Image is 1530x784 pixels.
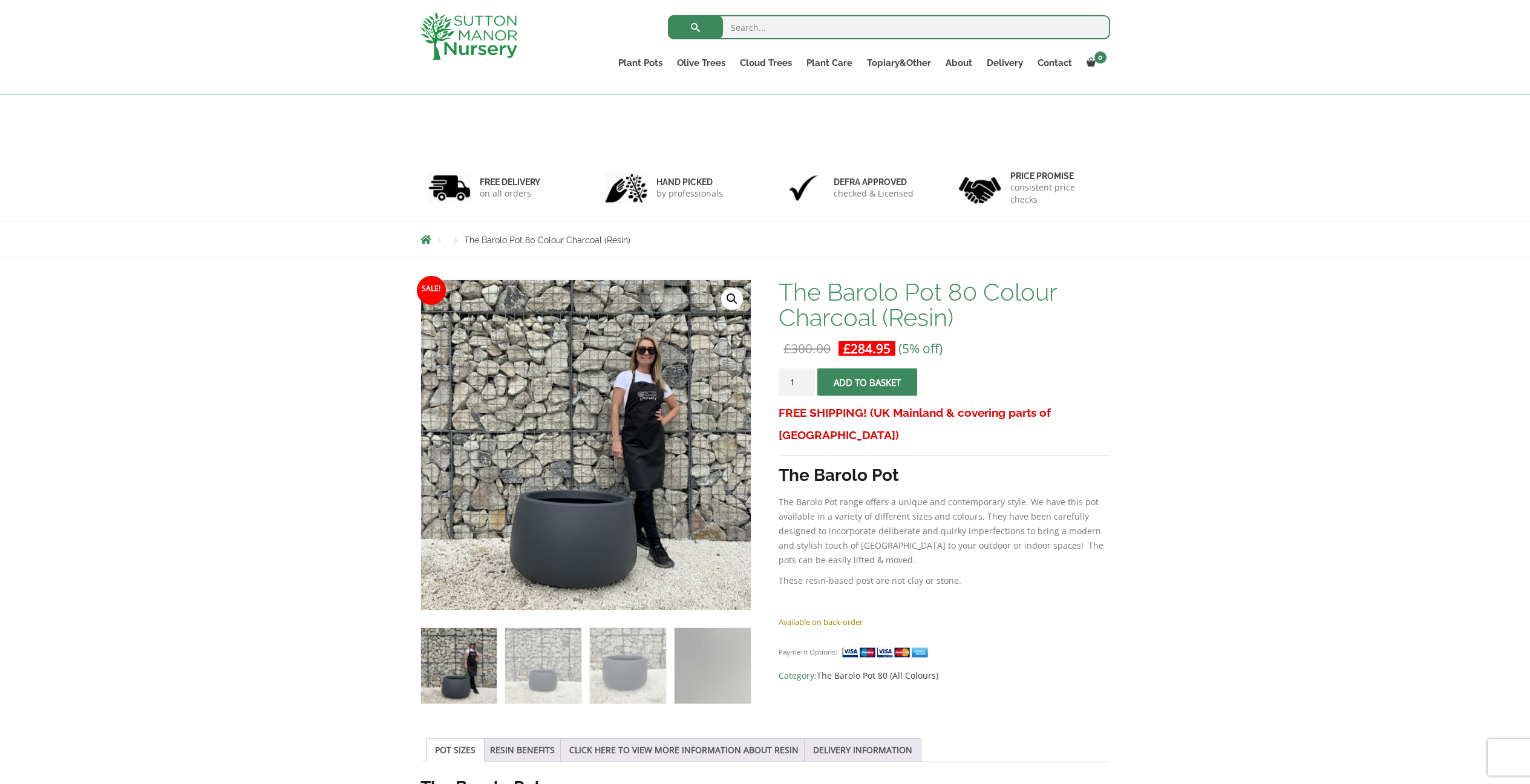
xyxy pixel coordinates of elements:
[656,177,723,188] h6: hand picked
[783,340,791,357] span: £
[817,368,917,396] button: Add to basket
[843,340,891,357] bdi: 284.95
[668,15,1110,39] input: Search...
[779,615,1110,629] p: Available on back-order
[656,188,723,200] p: by professionals
[779,402,1110,446] h3: FREE SHIPPING! (UK Mainland & covering parts of [GEOGRAPHIC_DATA])
[860,54,938,71] a: Topiary&Other
[1094,51,1107,64] span: 0
[1079,54,1110,71] a: 0
[480,188,540,200] p: on all orders
[979,54,1030,71] a: Delivery
[1030,54,1079,71] a: Contact
[817,670,938,681] a: The Barolo Pot 80 (All Colours)
[779,368,815,396] input: Product quantity
[605,172,647,203] img: 2.jpg
[779,465,899,485] strong: The Barolo Pot
[670,54,733,71] a: Olive Trees
[783,340,831,357] bdi: 300.00
[834,188,914,200] p: checked & Licensed
[782,172,825,203] img: 3.jpg
[480,177,540,188] h6: FREE DELIVERY
[435,739,476,762] a: POT SIZES
[779,573,1110,588] p: These resin-based post are not clay or stone.
[675,628,750,704] img: The Barolo Pot 80 Colour Charcoal (Resin) - Image 4
[843,340,851,357] span: £
[464,235,630,245] span: The Barolo Pot 80 Colour Charcoal (Resin)
[799,54,860,71] a: Plant Care
[779,647,837,656] small: Payment Options:
[813,739,912,762] a: DELIVERY INFORMATION
[721,288,743,310] a: View full-screen image gallery
[420,12,517,60] img: logo
[779,495,1110,567] p: The Barolo Pot range offers a unique and contemporary style. We have this pot available in a vari...
[779,279,1110,330] h1: The Barolo Pot 80 Colour Charcoal (Resin)
[569,739,799,762] a: CLICK HERE TO VIEW MORE INFORMATION ABOUT RESIN
[938,54,979,71] a: About
[505,628,581,704] img: The Barolo Pot 80 Colour Charcoal (Resin) - Image 2
[417,276,446,305] span: Sale!
[733,54,799,71] a: Cloud Trees
[1010,181,1102,206] p: consistent price checks
[421,628,497,704] img: The Barolo Pot 80 Colour Charcoal (Resin)
[834,177,914,188] h6: Defra approved
[779,668,1110,683] span: Category:
[420,235,1110,244] nav: Breadcrumbs
[898,340,943,357] span: (5% off)
[428,172,471,203] img: 1.jpg
[959,169,1001,206] img: 4.jpg
[611,54,670,71] a: Plant Pots
[842,646,932,659] img: payment supported
[590,628,665,704] img: The Barolo Pot 80 Colour Charcoal (Resin) - Image 3
[490,739,555,762] a: RESIN BENEFITS
[1010,171,1102,181] h6: Price promise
